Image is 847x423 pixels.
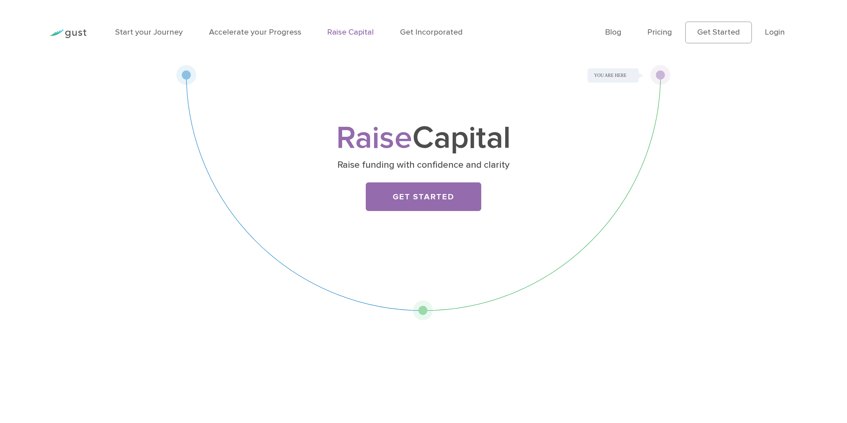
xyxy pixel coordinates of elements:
[605,27,621,37] a: Blog
[765,27,785,37] a: Login
[685,22,752,43] a: Get Started
[647,27,672,37] a: Pricing
[327,27,374,37] a: Raise Capital
[400,27,463,37] a: Get Incorporated
[249,159,598,171] p: Raise funding with confidence and clarity
[115,27,183,37] a: Start your Journey
[336,119,412,157] span: Raise
[49,29,87,38] img: Gust Logo
[246,124,601,152] h1: Capital
[209,27,301,37] a: Accelerate your Progress
[366,182,481,211] a: Get Started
